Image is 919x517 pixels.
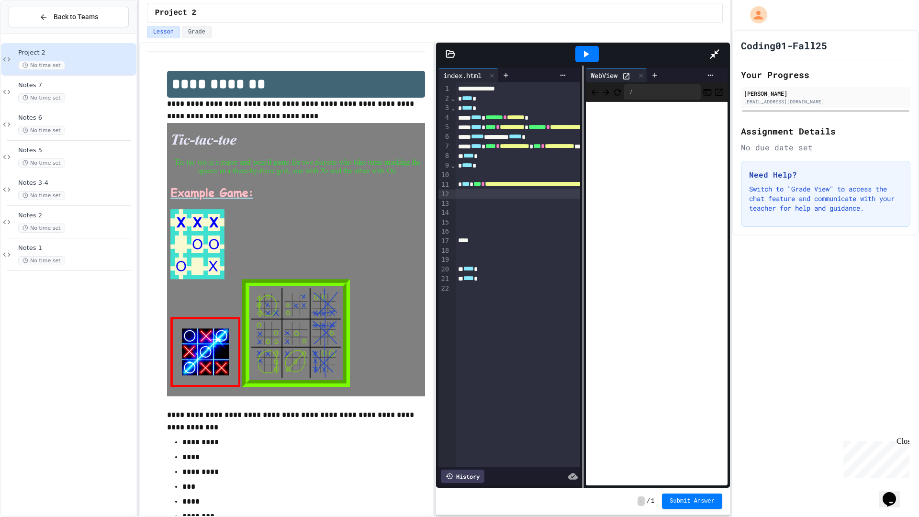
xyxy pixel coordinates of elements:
div: / [624,84,701,100]
button: Console [703,86,712,98]
div: Chat with us now!Close [4,4,66,61]
div: 11 [438,180,450,190]
span: Back [590,86,599,98]
div: 18 [438,246,450,256]
span: Notes 3-4 [18,179,134,187]
span: Submit Answer [670,497,715,505]
button: Open in new tab [714,86,724,98]
span: No time set [18,191,65,200]
div: 5 [438,123,450,132]
h3: Need Help? [749,169,902,180]
span: No time set [18,126,65,135]
div: 19 [438,255,450,265]
iframe: chat widget [879,479,909,507]
span: No time set [18,93,65,102]
span: Fold line [450,161,455,169]
span: Notes 7 [18,81,134,90]
div: History [441,470,484,483]
div: index.html [438,68,498,82]
span: - [638,496,645,506]
h2: Your Progress [741,68,910,81]
div: 8 [438,151,450,161]
p: Switch to "Grade View" to access the chat feature and communicate with your teacher for help and ... [749,184,902,213]
div: No due date set [741,142,910,153]
div: 14 [438,208,450,218]
span: Notes 2 [18,212,134,220]
div: WebView [586,68,647,82]
div: My Account [740,4,770,26]
div: 17 [438,236,450,246]
span: Fold line [450,104,455,112]
span: Project 2 [18,49,134,57]
div: 15 [438,218,450,227]
span: / [647,497,650,505]
div: 7 [438,142,450,151]
div: 20 [438,265,450,274]
div: 1 [438,84,450,94]
span: No time set [18,158,65,168]
div: 4 [438,113,450,123]
span: Forward [601,86,611,98]
div: 10 [438,170,450,180]
span: 1 [651,497,654,505]
button: Back to Teams [9,7,129,27]
div: 2 [438,94,450,103]
span: No time set [18,61,65,70]
iframe: Web Preview [586,102,728,486]
span: Fold line [450,94,455,102]
h2: Assignment Details [741,124,910,138]
iframe: chat widget [840,437,909,478]
span: Notes 1 [18,244,134,252]
div: 13 [438,199,450,209]
div: 6 [438,132,450,142]
div: index.html [438,70,486,80]
span: Notes 5 [18,146,134,155]
span: Notes 6 [18,114,134,122]
div: 9 [438,161,450,170]
div: 22 [438,284,450,293]
span: No time set [18,224,65,233]
button: Refresh [613,86,622,98]
span: Back to Teams [54,12,98,22]
button: Grade [182,26,212,38]
div: 16 [438,227,450,236]
div: WebView [586,70,622,80]
h1: Coding01-Fall25 [741,39,827,52]
div: 12 [438,190,450,199]
div: [EMAIL_ADDRESS][DOMAIN_NAME] [744,98,908,105]
button: Lesson [147,26,180,38]
div: [PERSON_NAME] [744,89,908,98]
div: 21 [438,274,450,284]
span: Project 2 [155,7,196,19]
span: No time set [18,256,65,265]
button: Submit Answer [662,494,722,509]
div: 3 [438,103,450,113]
